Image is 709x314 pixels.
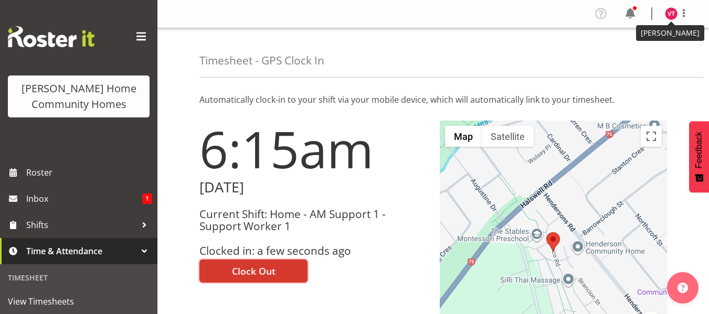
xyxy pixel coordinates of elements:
button: Toggle fullscreen view [641,126,662,147]
div: Timesheet [3,267,155,288]
span: Time & Attendance [26,243,136,259]
span: Shifts [26,217,136,233]
div: [PERSON_NAME] Home Community Homes [18,81,139,112]
button: Feedback - Show survey [689,121,709,192]
span: Roster [26,165,152,180]
button: Show street map [445,126,482,147]
span: Clock Out [232,264,276,278]
h1: 6:15am [199,121,427,177]
p: Automatically clock-in to your shift via your mobile device, which will automatically link to you... [199,93,667,106]
h2: [DATE] [199,179,427,196]
img: help-xxl-2.png [678,283,688,293]
img: vanessa-thornley8527.jpg [665,7,678,20]
span: Inbox [26,191,142,207]
img: Rosterit website logo [8,26,94,47]
span: 1 [142,193,152,204]
button: Clock Out [199,259,308,283]
span: View Timesheets [8,294,150,309]
h4: Timesheet - GPS Clock In [199,55,324,67]
button: Show satellite imagery [482,126,534,147]
h3: Clocked in: a few seconds ago [199,245,427,257]
h3: Current Shift: Home - AM Support 1 - Support Worker 1 [199,208,427,233]
span: Feedback [694,132,704,168]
